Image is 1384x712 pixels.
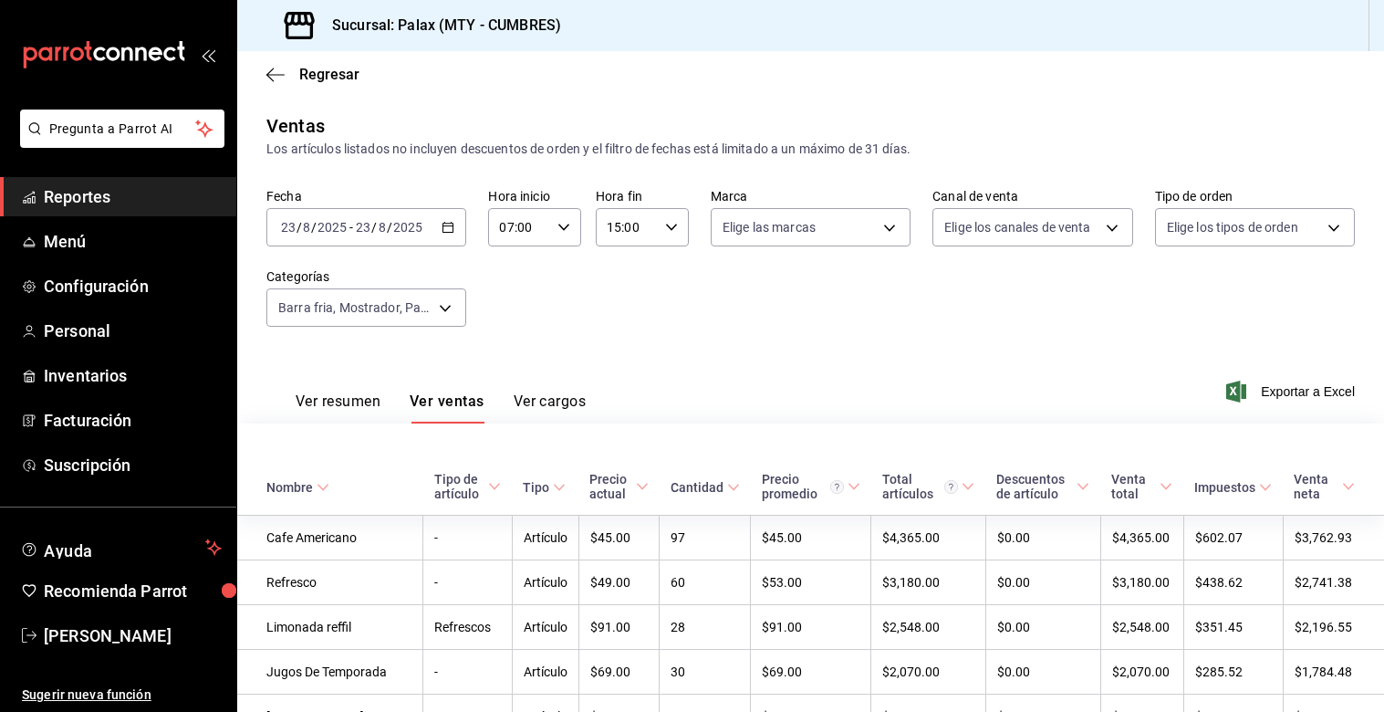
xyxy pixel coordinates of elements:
td: 30 [660,650,751,695]
svg: Precio promedio = Total artículos / cantidad [830,480,844,494]
label: Canal de venta [932,190,1132,203]
span: Menú [44,229,222,254]
span: Precio promedio [762,472,860,501]
span: Regresar [299,66,359,83]
td: $0.00 [985,560,1100,605]
td: $0.00 [985,650,1100,695]
td: Artículo [512,650,578,695]
div: Los artículos listados no incluyen descuentos de orden y el filtro de fechas está limitado a un m... [266,140,1355,159]
span: / [371,220,377,235]
div: Ventas [266,112,325,140]
span: Venta neta [1294,472,1355,501]
button: Exportar a Excel [1230,381,1355,403]
span: Descuentos de artículo [996,472,1089,501]
td: $2,070.00 [1100,650,1183,695]
span: Inventarios [44,363,222,388]
td: $0.00 [985,516,1100,560]
span: [PERSON_NAME] [44,623,222,648]
span: Personal [44,319,222,343]
span: Impuestos [1194,480,1272,495]
td: $2,196.55 [1283,605,1384,650]
span: / [387,220,392,235]
span: Elige los canales de venta [944,218,1090,236]
td: 28 [660,605,751,650]
span: / [311,220,317,235]
div: Tipo de artículo [434,472,484,501]
div: Venta total [1111,472,1156,501]
td: $438.62 [1183,560,1283,605]
td: 60 [660,560,751,605]
a: Pregunta a Parrot AI [13,132,224,152]
span: Total artículos [882,472,975,501]
span: Sugerir nueva función [22,686,222,705]
label: Marca [711,190,911,203]
td: Artículo [512,605,578,650]
span: Recomienda Parrot [44,579,222,603]
label: Fecha [266,190,466,203]
td: - [423,650,512,695]
div: Total artículos [882,472,959,501]
td: Cafe Americano [237,516,423,560]
button: Regresar [266,66,359,83]
button: Ver ventas [410,393,484,424]
td: $45.00 [578,516,659,560]
td: $3,180.00 [1100,560,1183,605]
td: $3,762.93 [1283,516,1384,560]
td: $53.00 [751,560,871,605]
td: $69.00 [751,650,871,695]
h3: Sucursal: Palax (MTY - CUMBRES) [317,15,561,37]
span: Tipo de artículo [434,472,501,501]
span: Venta total [1111,472,1172,501]
td: $602.07 [1183,516,1283,560]
span: Ayuda [44,537,198,559]
td: $2,548.00 [871,605,986,650]
span: Configuración [44,274,222,298]
td: Refresco [237,560,423,605]
td: $49.00 [578,560,659,605]
td: $1,784.48 [1283,650,1384,695]
td: $4,365.00 [871,516,986,560]
label: Hora inicio [488,190,581,203]
button: Ver resumen [296,393,380,424]
td: $351.45 [1183,605,1283,650]
td: - [423,516,512,560]
span: - [349,220,353,235]
input: -- [355,220,371,235]
div: Impuestos [1194,480,1255,495]
span: Barra fria, Mostrador, Panaderia, Del Bar, Bebida, Pan Dulce, Bebidas [278,298,432,317]
td: $0.00 [985,605,1100,650]
td: $91.00 [751,605,871,650]
div: Nombre [266,480,313,495]
span: Suscripción [44,453,222,477]
label: Tipo de orden [1155,190,1355,203]
span: Tipo [523,480,566,495]
td: $91.00 [578,605,659,650]
td: $2,070.00 [871,650,986,695]
td: 97 [660,516,751,560]
td: Jugos De Temporada [237,650,423,695]
td: Artículo [512,560,578,605]
button: Ver cargos [514,393,587,424]
label: Hora fin [596,190,689,203]
button: Pregunta a Parrot AI [20,110,224,148]
td: - [423,560,512,605]
div: Precio promedio [762,472,844,501]
input: -- [280,220,297,235]
td: $2,741.38 [1283,560,1384,605]
td: $2,548.00 [1100,605,1183,650]
td: $3,180.00 [871,560,986,605]
span: Reportes [44,184,222,209]
td: Artículo [512,516,578,560]
span: Nombre [266,480,329,495]
td: $285.52 [1183,650,1283,695]
input: -- [302,220,311,235]
div: Cantidad [671,480,723,495]
span: Pregunta a Parrot AI [49,120,196,139]
td: $45.00 [751,516,871,560]
span: Facturación [44,408,222,433]
td: Refrescos [423,605,512,650]
svg: El total artículos considera cambios de precios en los artículos así como costos adicionales por ... [944,480,958,494]
input: -- [378,220,387,235]
div: Venta neta [1294,472,1338,501]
